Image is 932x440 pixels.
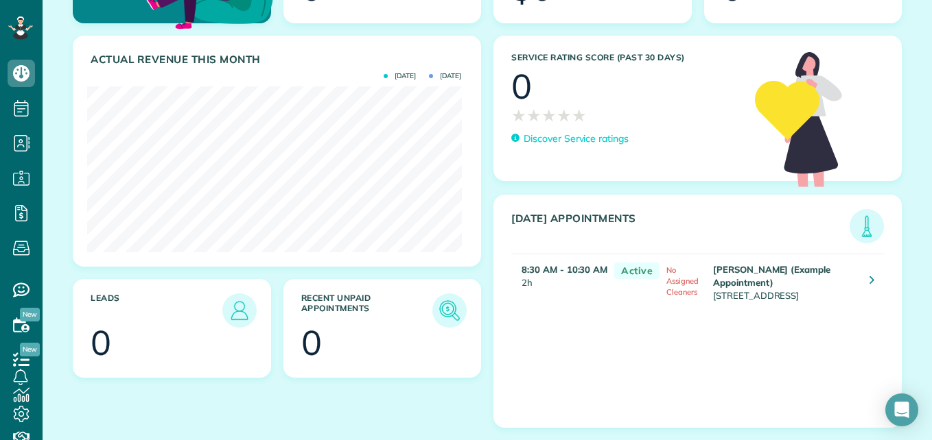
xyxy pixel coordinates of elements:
[511,69,532,103] div: 0
[524,132,629,146] p: Discover Service ratings
[226,297,253,324] img: icon_leads-1bed01f49abd5b7fead27621c3d59655bb73ed531f8eeb49469d10e621d6b896.png
[20,308,40,321] span: New
[526,103,541,127] span: ★
[301,293,433,328] h3: Recent unpaid appointments
[91,326,111,360] div: 0
[614,262,660,280] span: Active
[436,297,463,324] img: icon_unpaid_appointments-47b8ce3997adf2238b356f14209ab4cced10bd1f174958f3ca8f1d0dd7fffeee.png
[301,326,322,360] div: 0
[885,393,918,426] div: Open Intercom Messenger
[666,265,699,297] span: No Assigned Cleaners
[713,264,830,288] strong: [PERSON_NAME] (Example Appointment)
[91,53,467,66] h3: Actual Revenue this month
[710,254,859,309] td: [STREET_ADDRESS]
[572,103,587,127] span: ★
[20,343,40,356] span: New
[522,264,607,275] strong: 8:30 AM - 10:30 AM
[511,132,629,146] a: Discover Service ratings
[511,212,850,243] h3: [DATE] Appointments
[557,103,572,127] span: ★
[511,53,741,62] h3: Service Rating score (past 30 days)
[511,103,526,127] span: ★
[511,254,607,309] td: 2h
[429,73,461,80] span: [DATE]
[853,212,881,240] img: icon_todays_appointments-901f7ab196bb0bea1936b74009e4eb5ffbc2d2711fa7634e0d609ed5ef32b18b.png
[541,103,557,127] span: ★
[384,73,416,80] span: [DATE]
[91,293,222,328] h3: Leads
